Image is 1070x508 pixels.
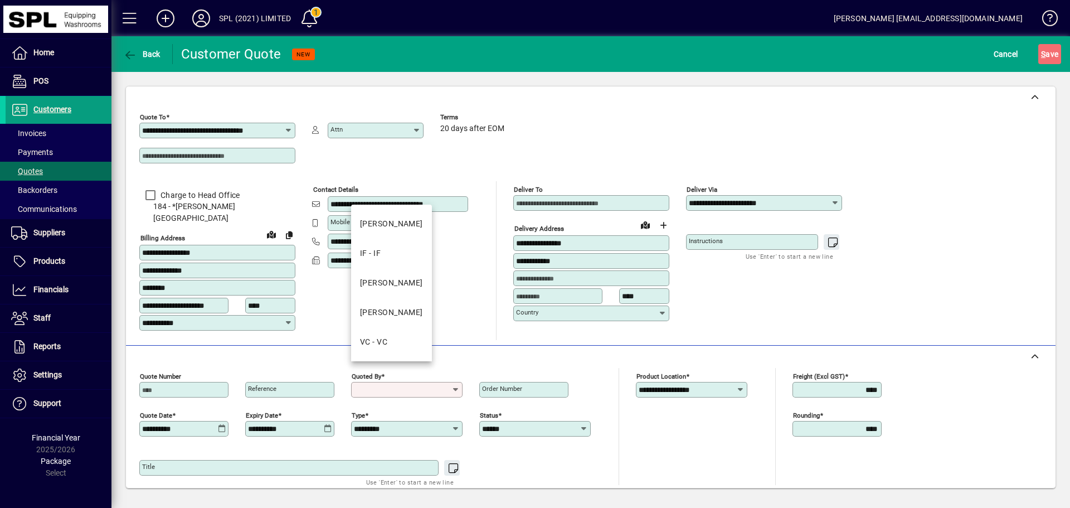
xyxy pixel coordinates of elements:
[351,209,432,239] mat-option: DH - DH
[33,105,71,114] span: Customers
[514,186,543,193] mat-label: Deliver To
[158,190,240,201] label: Charge to Head Office
[360,307,423,318] div: [PERSON_NAME]
[991,44,1021,64] button: Cancel
[994,45,1018,63] span: Cancel
[793,411,820,419] mat-label: Rounding
[33,76,48,85] span: POS
[636,372,686,380] mat-label: Product location
[139,201,295,224] span: 184 - *[PERSON_NAME] [GEOGRAPHIC_DATA]
[351,239,432,268] mat-option: IF - IF
[142,463,155,471] mat-label: Title
[33,257,65,265] span: Products
[11,129,46,138] span: Invoices
[33,399,61,408] span: Support
[123,50,160,59] span: Back
[636,216,654,234] a: View on map
[351,298,432,327] mat-option: KC - KC
[33,370,62,379] span: Settings
[33,342,61,351] span: Reports
[687,186,717,193] mat-label: Deliver via
[6,248,111,275] a: Products
[111,44,173,64] app-page-header-button: Back
[6,390,111,418] a: Support
[33,48,54,57] span: Home
[480,411,498,419] mat-label: Status
[140,113,166,121] mat-label: Quote To
[11,205,77,214] span: Communications
[33,228,65,237] span: Suppliers
[330,218,350,226] mat-label: Mobile
[246,411,278,419] mat-label: Expiry date
[360,277,423,289] div: [PERSON_NAME]
[1038,44,1061,64] button: Save
[6,39,111,67] a: Home
[296,51,310,58] span: NEW
[11,167,43,176] span: Quotes
[360,336,387,348] div: VC - VC
[516,308,538,316] mat-label: Country
[440,114,507,121] span: Terms
[834,9,1023,27] div: [PERSON_NAME] [EMAIL_ADDRESS][DOMAIN_NAME]
[148,8,183,28] button: Add
[262,225,280,243] a: View on map
[654,216,672,234] button: Choose address
[248,385,276,393] mat-label: Reference
[41,457,71,466] span: Package
[360,248,381,259] div: IF - IF
[219,9,291,27] div: SPL (2021) LIMITED
[6,200,111,219] a: Communications
[32,433,80,442] span: Financial Year
[360,218,423,230] div: [PERSON_NAME]
[140,411,172,419] mat-label: Quote date
[6,162,111,181] a: Quotes
[183,8,219,28] button: Profile
[793,372,845,380] mat-label: Freight (excl GST)
[1034,2,1056,38] a: Knowledge Base
[11,148,53,157] span: Payments
[6,143,111,162] a: Payments
[352,372,381,380] mat-label: Quoted by
[6,219,111,247] a: Suppliers
[33,285,69,294] span: Financials
[482,385,522,393] mat-label: Order number
[352,411,365,419] mat-label: Type
[6,361,111,389] a: Settings
[351,327,432,357] mat-option: VC - VC
[6,304,111,332] a: Staff
[6,181,111,200] a: Backorders
[689,237,723,245] mat-label: Instructions
[120,44,163,64] button: Back
[6,67,111,95] a: POS
[6,276,111,304] a: Financials
[1041,50,1045,59] span: S
[1041,45,1058,63] span: ave
[181,45,281,63] div: Customer Quote
[366,476,454,488] mat-hint: Use 'Enter' to start a new line
[33,313,51,322] span: Staff
[6,124,111,143] a: Invoices
[330,125,343,133] mat-label: Attn
[6,333,111,361] a: Reports
[11,186,57,195] span: Backorders
[746,250,833,263] mat-hint: Use 'Enter' to start a new line
[280,226,298,244] button: Copy to Delivery address
[440,124,504,133] span: 20 days after EOM
[351,268,432,298] mat-option: JA - JA
[140,372,181,380] mat-label: Quote number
